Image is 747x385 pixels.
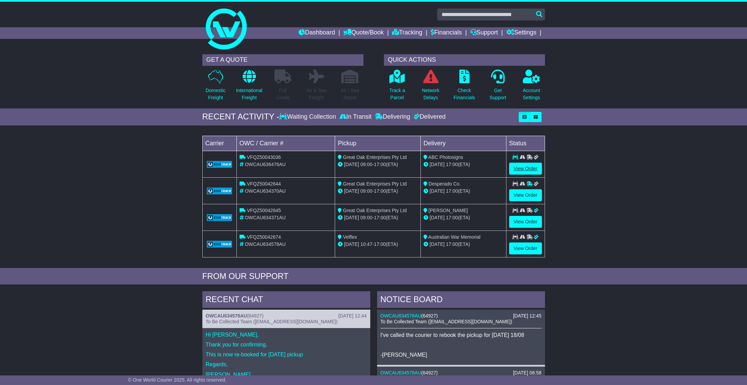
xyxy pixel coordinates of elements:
[509,163,542,175] a: View Order
[245,241,286,247] span: OWCAU634578AU
[207,188,232,194] img: GetCarrierServiceLogo
[343,27,384,39] a: Quote/Book
[343,154,407,160] span: Great Oak Enterprises Pty Ltd
[489,69,506,105] a: GetSupport
[344,188,359,194] span: [DATE]
[247,154,281,160] span: VFQZ50043036
[205,69,226,105] a: DomesticFreight
[207,214,232,221] img: GetCarrierServiceLogo
[423,161,503,168] div: (ETA)
[446,241,458,247] span: 17:00
[306,87,327,101] p: Air & Sea Freight
[421,69,440,105] a: NetworkDelays
[236,87,262,101] p: International Freight
[202,54,363,66] div: GET A QUOTE
[389,69,405,105] a: Track aParcel
[207,241,232,248] img: GetCarrierServiceLogo
[338,214,418,221] div: - (ETA)
[423,214,503,221] div: (ETA)
[247,181,281,187] span: VFQZ50042644
[247,234,281,240] span: VFQZ50042674
[128,377,227,383] span: © One World Courier 2025. All rights reserved.
[205,87,225,101] p: Domestic Freight
[343,234,357,240] span: Velflex
[429,181,461,187] span: Desperado Co.
[423,370,436,375] span: 64927
[360,215,372,220] span: 09:00
[380,313,542,319] div: ( )
[206,313,367,319] div: ( )
[373,113,412,121] div: Delivering
[299,27,335,39] a: Dashboard
[206,351,367,358] p: This is now re-booked for [DATE] pickup
[202,136,236,151] td: Carrier
[338,188,418,195] div: - (ETA)
[422,87,439,101] p: Network Delays
[420,136,506,151] td: Delivery
[380,319,512,324] span: To Be Collected Team ([EMAIL_ADDRESS][DOMAIN_NAME])
[202,112,279,122] div: RECENT ACTIVITY -
[513,370,541,376] div: [DATE] 08:58
[338,161,418,168] div: - (ETA)
[341,87,359,101] p: Air / Sea Depot
[389,87,405,101] p: Track a Parcel
[245,188,286,194] span: OWCAU634370AU
[279,113,337,121] div: Waiting Collection
[423,313,436,319] span: 64927
[380,313,421,319] a: OWCAU634578AU
[374,215,386,220] span: 17:00
[374,241,386,247] span: 17:00
[506,27,536,39] a: Settings
[470,27,498,39] a: Support
[509,216,542,228] a: View Order
[522,69,541,105] a: AccountSettings
[360,162,372,167] span: 09:00
[423,188,503,195] div: (ETA)
[206,331,367,338] p: Hi [PERSON_NAME],
[509,242,542,254] a: View Order
[384,54,545,66] div: QUICK ACTIONS
[245,162,286,167] span: OWCAU636476AU
[360,188,372,194] span: 09:00
[506,136,545,151] td: Status
[344,241,359,247] span: [DATE]
[274,87,291,101] p: Full Loads
[360,241,372,247] span: 10:47
[207,161,232,168] img: GetCarrierServiceLogo
[206,341,367,348] p: Thank you for confirming.
[380,370,542,376] div: ( )
[374,188,386,194] span: 17:00
[392,27,422,39] a: Tracking
[338,313,367,319] div: [DATE] 12:44
[430,162,445,167] span: [DATE]
[513,313,541,319] div: [DATE] 12:45
[343,208,407,213] span: Great Oak Enterprises Pty Ltd
[206,371,367,378] p: [PERSON_NAME]
[423,241,503,248] div: (ETA)
[377,291,545,310] div: NOTICE BOARD
[489,87,506,101] p: Get Support
[245,215,286,220] span: OWCAU634371AU
[335,136,421,151] td: Pickup
[454,87,475,101] p: Check Financials
[428,234,480,240] span: Australian War Memorial
[523,87,540,101] p: Account Settings
[206,319,337,324] span: To Be Collected Team ([EMAIL_ADDRESS][DOMAIN_NAME])
[236,136,335,151] td: OWC / Carrier #
[446,215,458,220] span: 17:00
[380,332,542,338] p: I've called the courier to rebook the pickup for [DATE] 18/08
[344,162,359,167] span: [DATE]
[430,215,445,220] span: [DATE]
[236,69,263,105] a: InternationalFreight
[412,113,446,121] div: Delivered
[206,361,367,368] p: Regards,
[202,291,370,310] div: RECENT CHAT
[446,162,458,167] span: 17:00
[206,313,247,319] a: OWCAU634578AU
[428,154,463,160] span: ABC Photosigns
[249,313,262,319] span: 64927
[380,370,421,375] a: OWCAU634578AU
[338,113,373,121] div: In Transit
[338,241,418,248] div: - (ETA)
[453,69,475,105] a: CheckFinancials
